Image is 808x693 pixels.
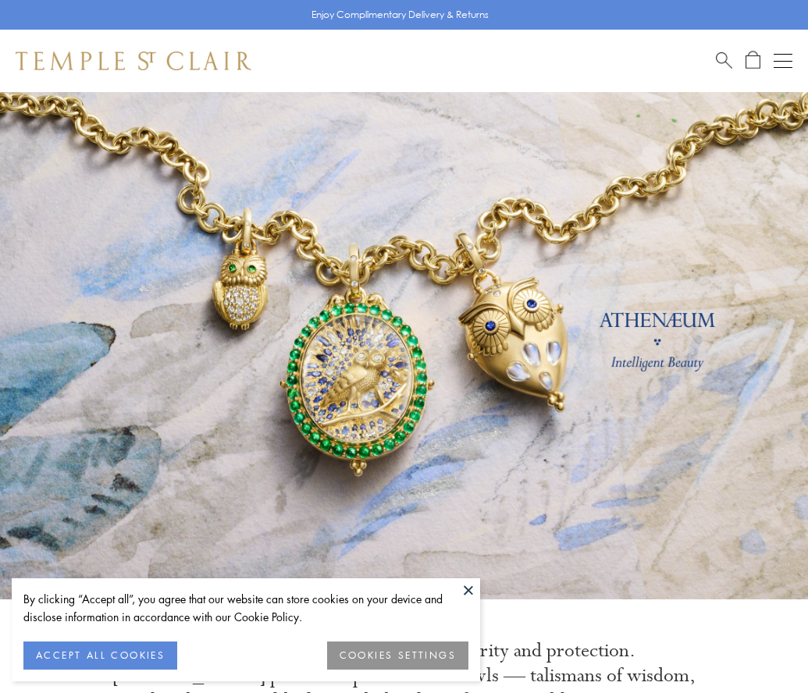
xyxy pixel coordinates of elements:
[23,590,468,626] div: By clicking “Accept all”, you agree that our website can store cookies on your device and disclos...
[23,641,177,670] button: ACCEPT ALL COOKIES
[327,641,468,670] button: COOKIES SETTINGS
[311,7,489,23] p: Enjoy Complimentary Delivery & Returns
[774,52,792,70] button: Open navigation
[16,52,251,70] img: Temple St. Clair
[746,51,760,70] a: Open Shopping Bag
[716,51,732,70] a: Search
